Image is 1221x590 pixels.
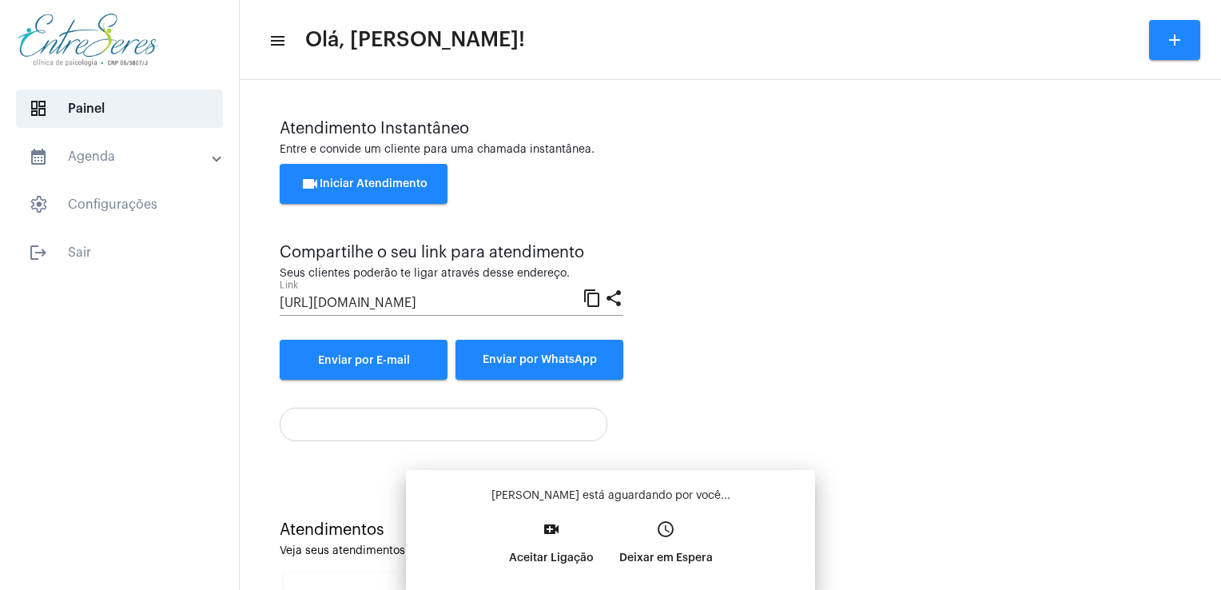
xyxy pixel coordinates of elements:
[280,545,1181,557] div: Veja seus atendimentos em aberto.
[16,233,223,272] span: Sair
[496,515,607,584] button: Aceitar Ligação
[1165,30,1184,50] mat-icon: add
[29,99,48,118] span: sidenav icon
[280,521,1181,539] div: Atendimentos
[619,544,713,572] p: Deixar em Espera
[13,8,162,72] img: aa27006a-a7e4-c883-abf8-315c10fe6841.png
[280,268,623,280] div: Seus clientes poderão te ligar através desse endereço.
[542,520,561,539] mat-icon: video_call
[483,354,597,365] span: Enviar por WhatsApp
[607,515,726,584] button: Deixar em Espera
[29,195,48,214] span: sidenav icon
[509,544,594,572] p: Aceitar Ligação
[656,520,675,539] mat-icon: access_time
[305,27,525,53] span: Olá, [PERSON_NAME]!
[16,90,223,128] span: Painel
[280,144,1181,156] div: Entre e convide um cliente para uma chamada instantânea.
[583,288,602,307] mat-icon: content_copy
[280,120,1181,138] div: Atendimento Instantâneo
[300,174,320,193] mat-icon: videocam
[29,243,48,262] mat-icon: sidenav icon
[29,147,48,166] mat-icon: sidenav icon
[268,31,284,50] mat-icon: sidenav icon
[29,147,213,166] mat-panel-title: Agenda
[419,488,802,504] p: [PERSON_NAME] está aguardando por você...
[318,355,410,366] span: Enviar por E-mail
[604,288,623,307] mat-icon: share
[16,185,223,224] span: Configurações
[300,178,428,189] span: Iniciar Atendimento
[280,244,623,261] div: Compartilhe o seu link para atendimento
